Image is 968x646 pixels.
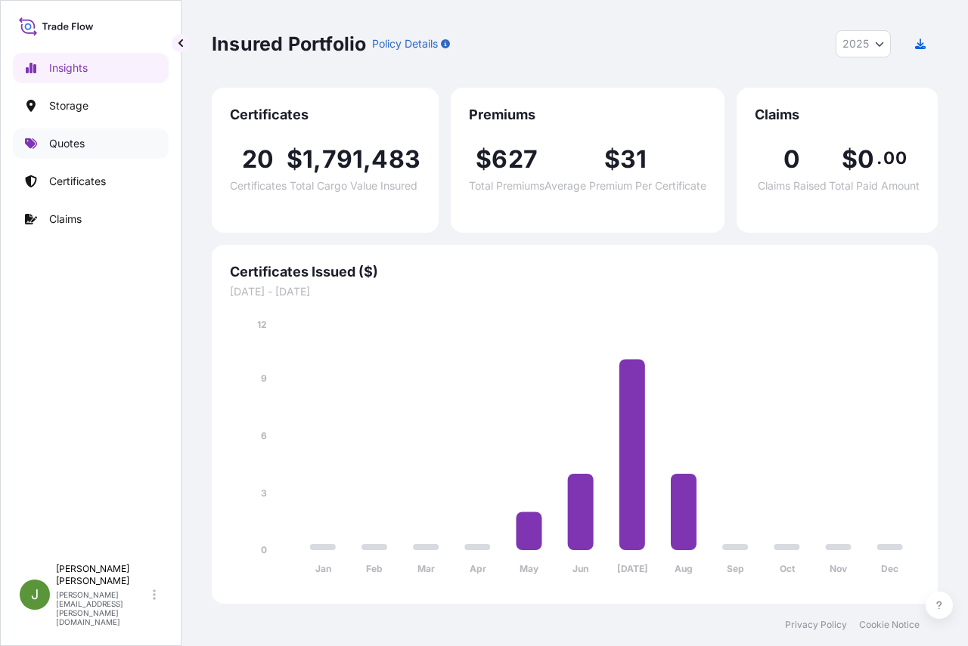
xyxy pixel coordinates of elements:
[783,147,800,172] span: 0
[572,563,588,574] tspan: Jun
[302,147,313,172] span: 1
[520,563,539,574] tspan: May
[470,563,486,574] tspan: Apr
[49,136,85,151] p: Quotes
[785,619,847,631] a: Privacy Policy
[31,587,39,602] span: J
[230,263,920,281] span: Certificates Issued ($)
[858,147,874,172] span: 0
[242,147,274,172] span: 20
[604,147,620,172] span: $
[261,372,267,384] tspan: 9
[780,563,796,574] tspan: Oct
[287,147,302,172] span: $
[544,181,706,191] span: Average Premium Per Certificate
[13,91,169,121] a: Storage
[56,590,150,626] p: [PERSON_NAME][EMAIL_ADDRESS][PERSON_NAME][DOMAIN_NAME]
[261,544,267,555] tspan: 0
[49,60,88,76] p: Insights
[290,181,417,191] span: Total Cargo Value Insured
[836,30,891,57] button: Year Selector
[366,563,383,574] tspan: Feb
[371,147,420,172] span: 483
[469,106,706,124] span: Premiums
[476,147,492,172] span: $
[49,212,82,227] p: Claims
[257,319,267,330] tspan: 12
[363,147,371,172] span: ,
[758,181,827,191] span: Claims Raised
[313,147,321,172] span: ,
[212,32,366,56] p: Insured Portfolio
[322,147,364,172] span: 791
[727,563,744,574] tspan: Sep
[830,563,848,574] tspan: Nov
[859,619,920,631] a: Cookie Notice
[230,284,920,299] span: [DATE] - [DATE]
[261,487,267,499] tspan: 3
[230,181,287,191] span: Certificates
[469,181,544,191] span: Total Premiums
[876,152,882,164] span: .
[372,36,438,51] p: Policy Details
[49,174,106,189] p: Certificates
[617,563,648,574] tspan: [DATE]
[261,430,267,441] tspan: 6
[492,147,538,172] span: 627
[842,36,869,51] span: 2025
[829,181,920,191] span: Total Paid Amount
[13,53,169,83] a: Insights
[842,147,858,172] span: $
[315,563,331,574] tspan: Jan
[883,152,906,164] span: 00
[881,563,898,574] tspan: Dec
[13,128,169,159] a: Quotes
[56,563,150,587] p: [PERSON_NAME] [PERSON_NAME]
[230,106,420,124] span: Certificates
[49,98,88,113] p: Storage
[755,106,920,124] span: Claims
[13,204,169,234] a: Claims
[620,147,647,172] span: 31
[675,563,693,574] tspan: Aug
[417,563,435,574] tspan: Mar
[13,166,169,196] a: Certificates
